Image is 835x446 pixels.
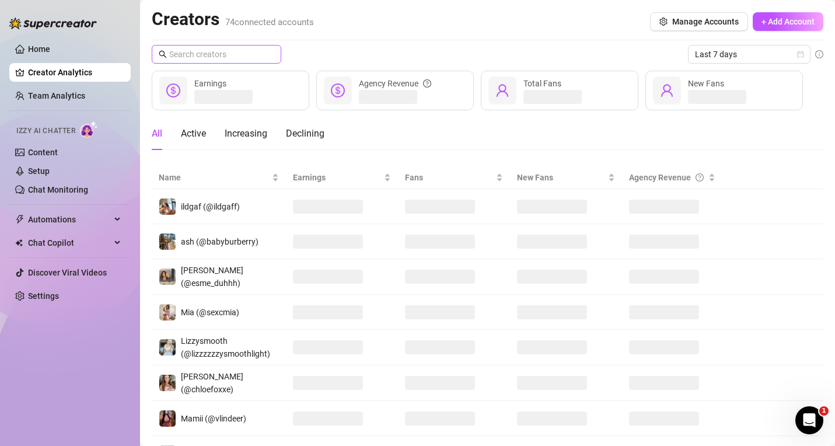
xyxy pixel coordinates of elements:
a: Home [28,44,50,54]
span: Manage Accounts [672,17,739,26]
span: 1 [819,406,829,416]
span: question-circle [696,171,704,184]
span: Earnings [293,171,382,184]
img: Mia (@sexcmia) [159,304,176,320]
img: Chloe (@chloefoxxe) [159,375,176,391]
span: ash (@babyburberry) [181,237,258,246]
img: Esmeralda (@esme_duhhh) [159,269,176,285]
img: AI Chatter [80,121,98,138]
span: Mia (@sexcmia) [181,308,239,317]
iframe: Intercom live chat [795,406,823,434]
div: Agency Revenue [359,77,431,90]
span: ildgaf (@ildgaff) [181,202,240,211]
th: New Fans [510,166,622,189]
span: search [159,50,167,58]
span: thunderbolt [15,215,25,224]
span: 74 connected accounts [225,17,314,27]
span: New Fans [688,79,724,88]
div: Agency Revenue [629,171,707,184]
span: [PERSON_NAME] (@chloefoxxe) [181,372,243,394]
a: Chat Monitoring [28,185,88,194]
div: Increasing [225,127,267,141]
img: Lizzysmooth (@lizzzzzzysmoothlight) [159,339,176,356]
span: Lizzysmooth (@lizzzzzzysmoothlight) [181,336,270,358]
span: Chat Copilot [28,234,111,252]
span: dollar-circle [166,83,180,97]
img: ash (@babyburberry) [159,234,176,250]
span: user [660,83,674,97]
img: Mamii (@vlindeer) [159,410,176,427]
th: Name [152,166,286,189]
span: info-circle [815,50,823,58]
button: + Add Account [753,12,823,31]
span: dollar-circle [331,83,345,97]
span: New Fans [517,171,606,184]
span: setting [659,18,668,26]
span: Last 7 days [695,46,803,63]
span: Mamii (@vlindeer) [181,414,246,423]
h2: Creators [152,8,314,30]
img: logo-BBDzfeDw.svg [9,18,97,29]
span: Automations [28,210,111,229]
div: Active [181,127,206,141]
th: Earnings [286,166,398,189]
a: Team Analytics [28,91,85,100]
button: Manage Accounts [650,12,748,31]
div: All [152,127,162,141]
span: [PERSON_NAME] (@esme_duhhh) [181,266,243,288]
img: Chat Copilot [15,239,23,247]
span: Total Fans [523,79,561,88]
span: calendar [797,51,804,58]
input: Search creators [169,48,265,61]
a: Discover Viral Videos [28,268,107,277]
a: Settings [28,291,59,301]
span: question-circle [423,77,431,90]
span: Name [159,171,270,184]
span: Earnings [194,79,226,88]
span: Fans [405,171,494,184]
th: Fans [398,166,510,189]
span: Izzy AI Chatter [16,126,75,137]
div: Declining [286,127,324,141]
span: + Add Account [761,17,815,26]
span: user [495,83,509,97]
a: Content [28,148,58,157]
a: Setup [28,166,50,176]
img: ildgaf (@ildgaff) [159,198,176,215]
a: Creator Analytics [28,63,121,82]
